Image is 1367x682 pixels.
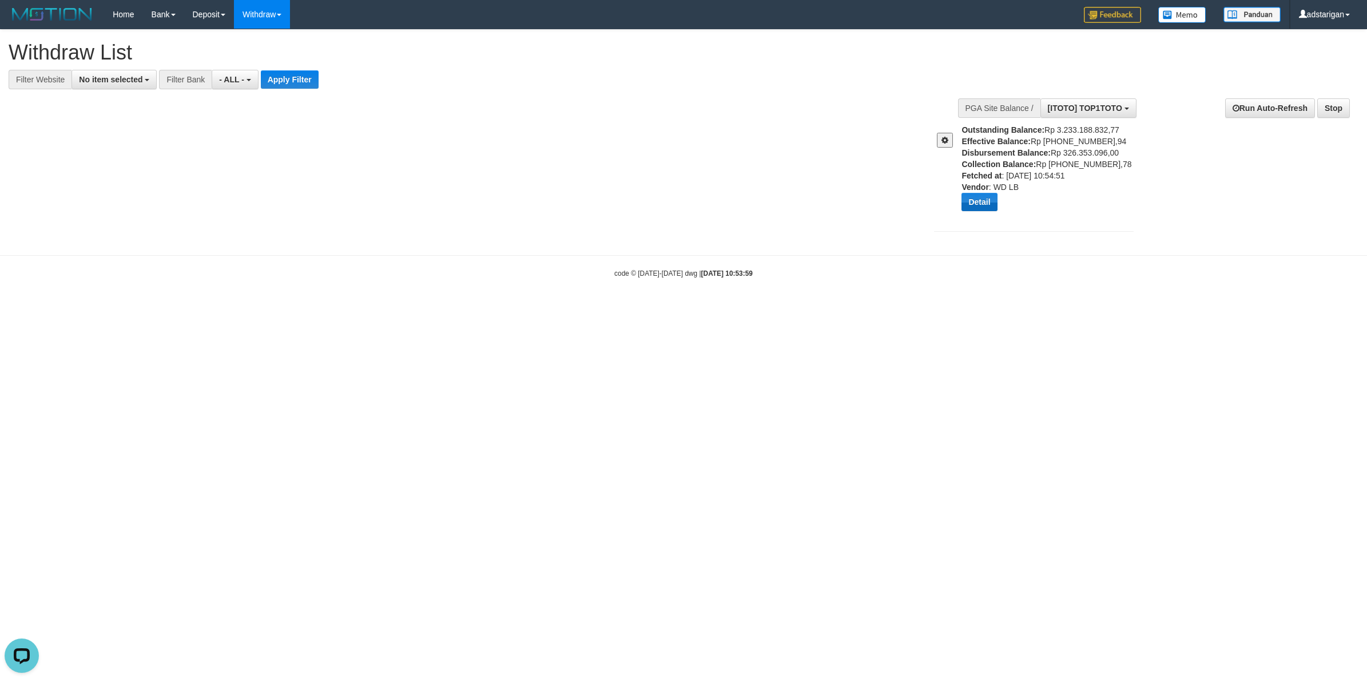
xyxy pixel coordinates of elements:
b: Effective Balance: [961,137,1031,146]
span: - ALL - [219,75,244,84]
a: Stop [1317,98,1350,118]
a: Run Auto-Refresh [1225,98,1315,118]
strong: [DATE] 10:53:59 [701,269,753,277]
span: No item selected [79,75,142,84]
img: panduan.png [1223,7,1281,22]
b: Vendor [961,183,988,192]
img: Feedback.jpg [1084,7,1141,23]
b: Collection Balance: [961,160,1036,169]
b: Disbursement Balance: [961,148,1051,157]
h1: Withdraw List [9,41,900,64]
button: Open LiveChat chat widget [5,5,39,39]
div: Filter Website [9,70,71,89]
button: Apply Filter [261,70,319,89]
b: Outstanding Balance: [961,125,1044,134]
button: [ITOTO] TOP1TOTO [1040,98,1136,118]
button: No item selected [71,70,157,89]
button: Detail [961,193,997,211]
div: PGA Site Balance / [958,98,1040,118]
img: MOTION_logo.png [9,6,96,23]
div: Filter Bank [159,70,212,89]
span: [ITOTO] TOP1TOTO [1048,104,1122,113]
button: - ALL - [212,70,258,89]
div: Rp 3.233.188.832,77 Rp [PHONE_NUMBER],94 Rp 326.353.096,00 Rp [PHONE_NUMBER],78 : [DATE] 10:54:51... [961,124,1142,220]
b: Fetched at [961,171,1002,180]
small: code © [DATE]-[DATE] dwg | [614,269,753,277]
img: Button%20Memo.svg [1158,7,1206,23]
